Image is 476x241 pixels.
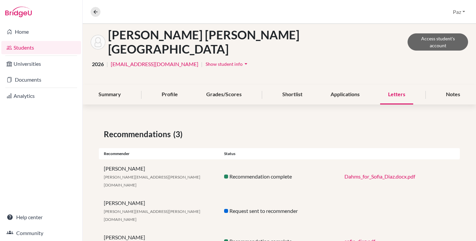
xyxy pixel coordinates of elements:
span: Recommendations [104,128,173,140]
button: Paz [450,6,468,18]
span: Show student info [206,61,243,67]
span: | [106,60,108,68]
div: Notes [438,85,468,104]
span: | [201,60,203,68]
div: Status [219,151,339,157]
img: Sofia Díaz Salazar's avatar [91,35,105,50]
a: Universities [1,57,81,70]
a: [EMAIL_ADDRESS][DOMAIN_NAME] [111,60,198,68]
div: [PERSON_NAME] [99,199,219,223]
a: Analytics [1,89,81,102]
span: [PERSON_NAME][EMAIL_ADDRESS][PERSON_NAME][DOMAIN_NAME] [104,175,200,187]
a: Documents [1,73,81,86]
div: Summary [91,85,129,104]
div: Request sent to recommender [219,207,339,215]
a: Home [1,25,81,38]
div: Profile [154,85,186,104]
button: Show student infoarrow_drop_down [205,59,250,69]
div: Recommendation complete [219,173,339,181]
span: 2026 [92,60,104,68]
a: Access student's account [408,33,468,51]
a: Community [1,226,81,240]
span: [PERSON_NAME][EMAIL_ADDRESS][PERSON_NAME][DOMAIN_NAME] [104,209,200,222]
h1: [PERSON_NAME] [PERSON_NAME][GEOGRAPHIC_DATA] [108,28,408,56]
a: Dahms_for_Sofia_Diaz.docx.pdf [344,173,415,180]
i: arrow_drop_down [243,60,249,67]
img: Bridge-U [5,7,32,17]
div: [PERSON_NAME] [99,165,219,188]
div: Letters [380,85,413,104]
div: Grades/Scores [198,85,250,104]
div: Applications [323,85,368,104]
span: (3) [173,128,185,140]
div: Shortlist [274,85,310,104]
a: Help center [1,211,81,224]
div: Recommender [99,151,219,157]
a: Students [1,41,81,54]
